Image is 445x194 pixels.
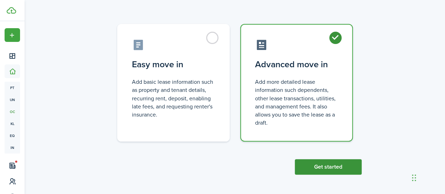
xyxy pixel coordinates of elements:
[5,118,20,130] a: kl
[132,58,215,71] control-radio-card-title: Easy move in
[295,159,362,175] button: Get started
[255,58,338,71] control-radio-card-title: Advanced move in
[5,94,20,106] a: un
[5,28,20,42] button: Open menu
[255,78,338,127] control-radio-card-description: Add more detailed lease information such dependents, other lease transactions, utilities, and man...
[132,78,215,119] control-radio-card-description: Add basic lease information such as property and tenant details, recurring rent, deposit, enablin...
[5,142,20,154] a: in
[5,130,20,142] a: eq
[412,167,416,188] div: Drag
[7,7,16,14] img: TenantCloud
[5,82,20,94] a: pt
[5,106,20,118] a: oc
[410,160,445,194] iframe: Chat Widget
